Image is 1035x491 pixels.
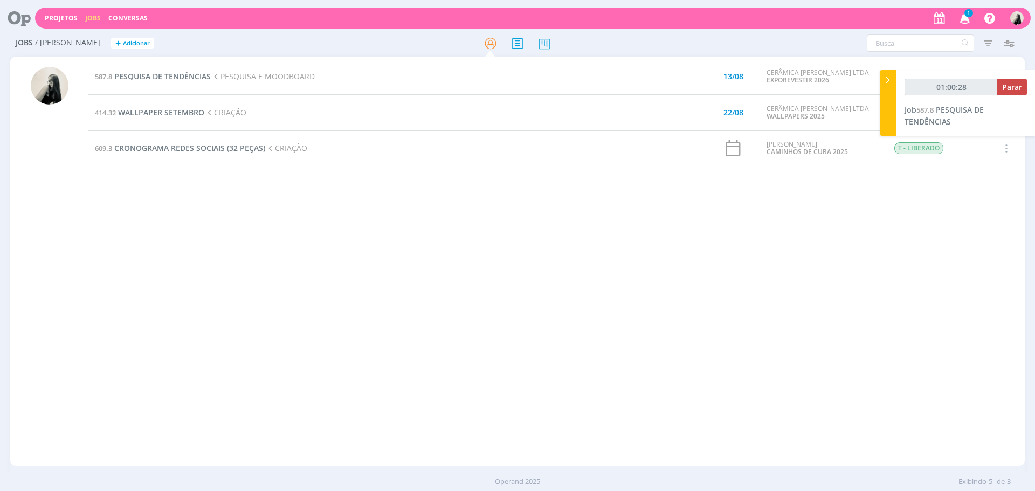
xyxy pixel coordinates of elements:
div: 22/08 [723,109,743,116]
a: Jobs [85,13,101,23]
button: Conversas [105,14,151,23]
span: 587.8 [95,72,112,81]
div: CERÂMICA [PERSON_NAME] LTDA [767,69,878,85]
button: 1 [953,9,975,28]
span: CRIAÇÃO [204,107,246,117]
div: 13/08 [723,73,743,80]
span: + [115,38,121,49]
span: CRIAÇÃO [265,143,307,153]
button: Parar [997,79,1027,95]
button: R [1010,9,1024,27]
a: Conversas [108,13,148,23]
span: 3 [1007,476,1011,487]
div: CERÂMICA [PERSON_NAME] LTDA [767,105,878,121]
a: CAMINHOS DE CURA 2025 [767,147,848,156]
a: 414.32WALLPAPER SETEMBRO [95,107,204,117]
span: Adicionar [123,40,150,47]
input: Busca [867,34,974,52]
a: WALLPAPERS 2025 [767,112,825,121]
a: Projetos [45,13,78,23]
div: [PERSON_NAME] [767,141,878,156]
span: Parar [1002,82,1022,92]
button: Projetos [42,14,81,23]
span: PESQUISA DE TENDÊNCIAS [905,105,984,127]
span: 414.32 [95,108,116,117]
a: EXPOREVESTIR 2026 [767,75,829,85]
span: / [PERSON_NAME] [35,38,100,47]
span: WALLPAPER SETEMBRO [118,107,204,117]
span: 587.8 [916,105,934,115]
span: Jobs [16,38,33,47]
button: +Adicionar [111,38,154,49]
a: 587.8PESQUISA DE TENDÊNCIAS [95,71,211,81]
a: 609.3CRONOGRAMA REDES SOCIAIS (32 PEÇAS) [95,143,265,153]
span: 5 [989,476,992,487]
span: 609.3 [95,143,112,153]
span: de [997,476,1005,487]
span: T - LIBERADO [894,142,943,154]
span: Exibindo [958,476,986,487]
span: CRONOGRAMA REDES SOCIAIS (32 PEÇAS) [114,143,265,153]
img: R [31,67,68,105]
img: R [1010,11,1024,25]
span: PESQUISA DE TENDÊNCIAS [114,71,211,81]
a: Job587.8PESQUISA DE TENDÊNCIAS [905,105,984,127]
span: PESQUISA E MOODBOARD [211,71,315,81]
button: Jobs [82,14,104,23]
span: 1 [964,9,973,17]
